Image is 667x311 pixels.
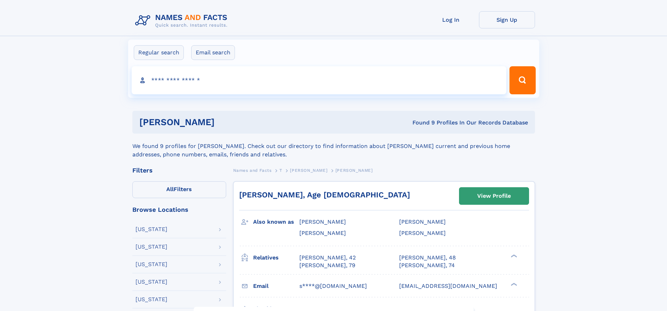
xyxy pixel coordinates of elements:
[166,186,174,192] span: All
[132,181,226,198] label: Filters
[299,254,356,262] a: [PERSON_NAME], 42
[335,168,373,173] span: [PERSON_NAME]
[299,218,346,225] span: [PERSON_NAME]
[136,297,167,302] div: [US_STATE]
[253,280,299,292] h3: Email
[132,207,226,213] div: Browse Locations
[136,227,167,232] div: [US_STATE]
[509,66,535,94] button: Search Button
[399,283,497,289] span: [EMAIL_ADDRESS][DOMAIN_NAME]
[299,262,355,269] a: [PERSON_NAME], 79
[253,216,299,228] h3: Also known as
[423,11,479,28] a: Log In
[239,190,410,199] a: [PERSON_NAME], Age [DEMOGRAPHIC_DATA]
[399,218,446,225] span: [PERSON_NAME]
[279,168,282,173] span: T
[136,262,167,267] div: [US_STATE]
[253,252,299,264] h3: Relatives
[132,66,507,94] input: search input
[509,282,517,286] div: ❯
[139,118,314,127] h1: [PERSON_NAME]
[279,166,282,175] a: T
[313,119,528,127] div: Found 9 Profiles In Our Records Database
[132,134,535,159] div: We found 9 profiles for [PERSON_NAME]. Check out our directory to find information about [PERSON_...
[290,166,327,175] a: [PERSON_NAME]
[479,11,535,28] a: Sign Up
[399,262,455,269] a: [PERSON_NAME], 74
[399,230,446,236] span: [PERSON_NAME]
[136,244,167,250] div: [US_STATE]
[191,45,235,60] label: Email search
[134,45,184,60] label: Regular search
[132,167,226,174] div: Filters
[399,254,456,262] a: [PERSON_NAME], 48
[132,11,233,30] img: Logo Names and Facts
[509,253,517,258] div: ❯
[459,188,529,204] a: View Profile
[290,168,327,173] span: [PERSON_NAME]
[136,279,167,285] div: [US_STATE]
[299,230,346,236] span: [PERSON_NAME]
[233,166,272,175] a: Names and Facts
[477,188,511,204] div: View Profile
